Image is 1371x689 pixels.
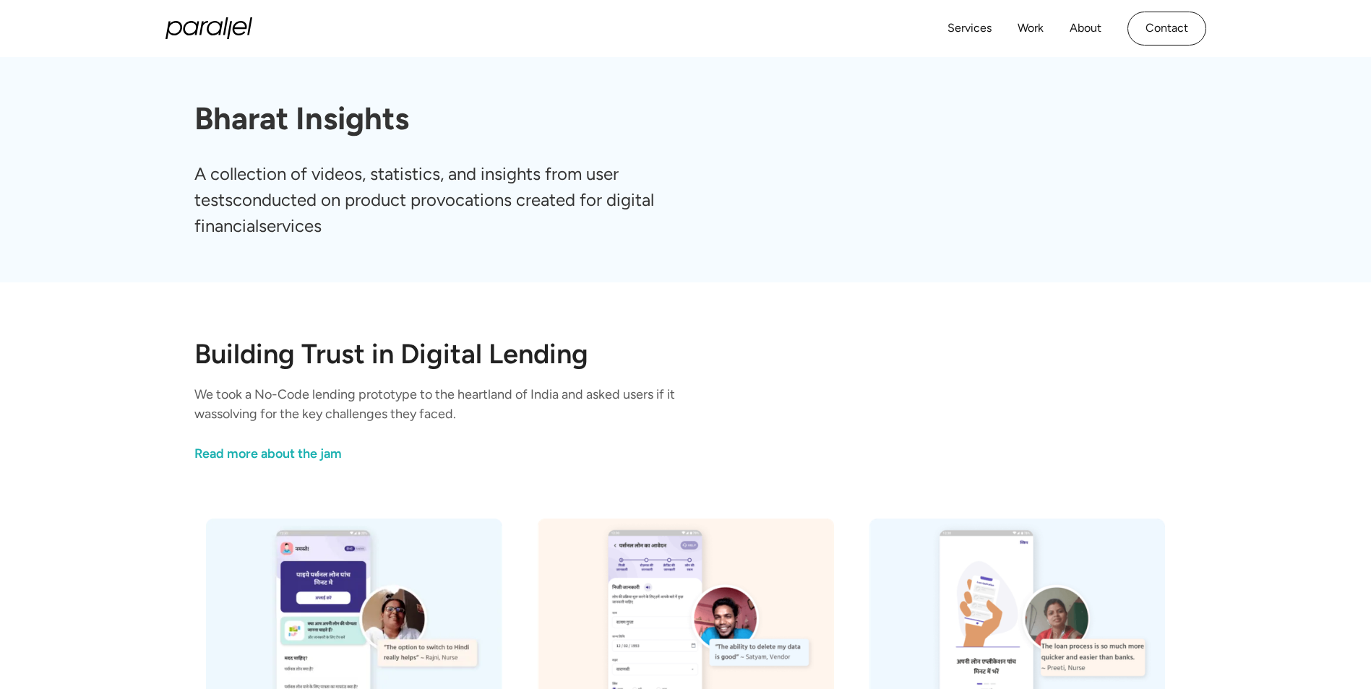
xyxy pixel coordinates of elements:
[194,385,735,424] p: We took a No-Code lending prototype to the heartland of India and asked users if it wassolving fo...
[194,444,735,464] a: link
[1070,18,1101,39] a: About
[194,444,342,464] div: Read more about the jam
[194,100,1177,138] h1: Bharat Insights
[1018,18,1044,39] a: Work
[194,161,710,239] p: A collection of videos, statistics, and insights from user testsconducted on product provocations...
[1127,12,1206,45] a: Contact
[166,17,252,39] a: home
[194,340,1177,368] h2: Building Trust in Digital Lending
[947,18,992,39] a: Services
